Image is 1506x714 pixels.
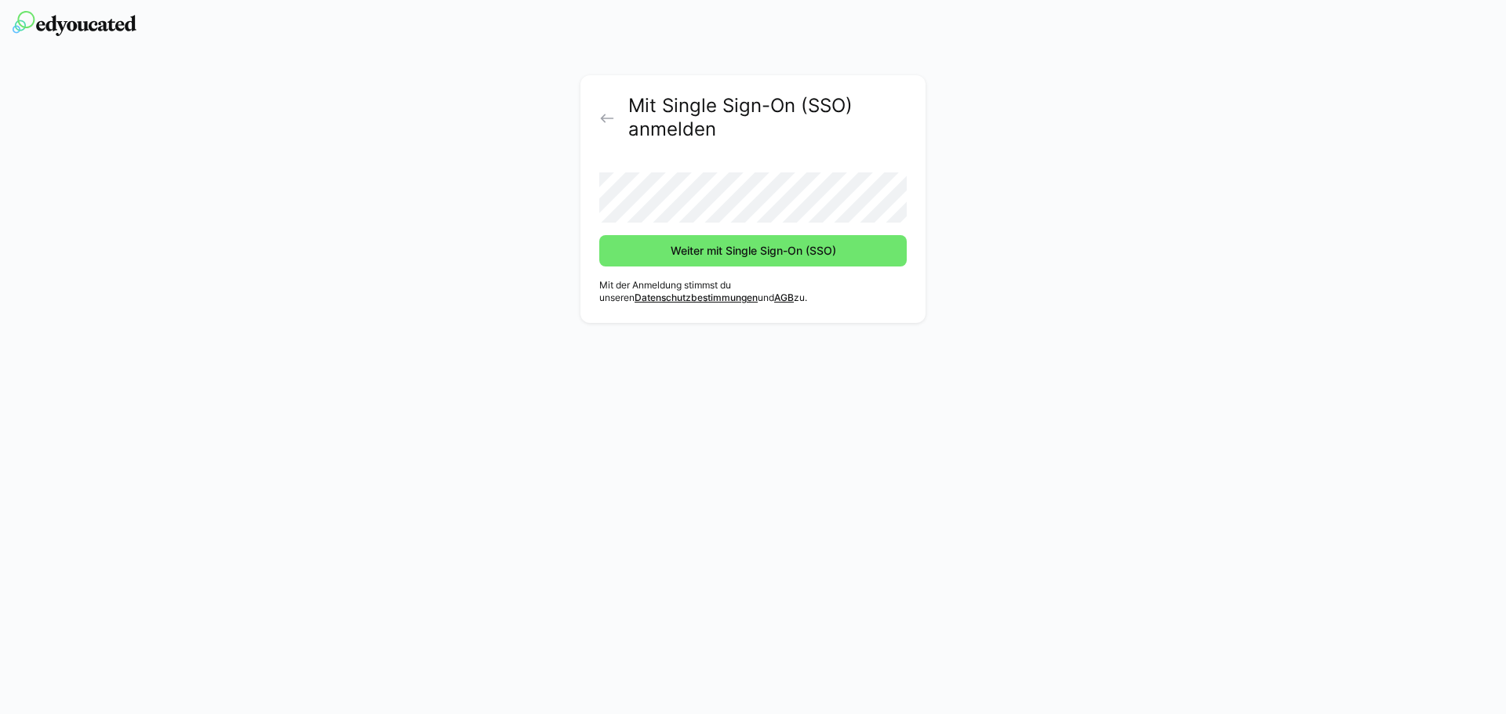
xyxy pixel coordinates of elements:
[774,292,794,303] a: AGB
[635,292,758,303] a: Datenschutzbestimmungen
[13,11,136,36] img: edyoucated
[599,279,907,304] p: Mit der Anmeldung stimmst du unseren und zu.
[668,243,838,259] span: Weiter mit Single Sign-On (SSO)
[628,94,907,141] h2: Mit Single Sign-On (SSO) anmelden
[599,235,907,266] button: Weiter mit Single Sign-On (SSO)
